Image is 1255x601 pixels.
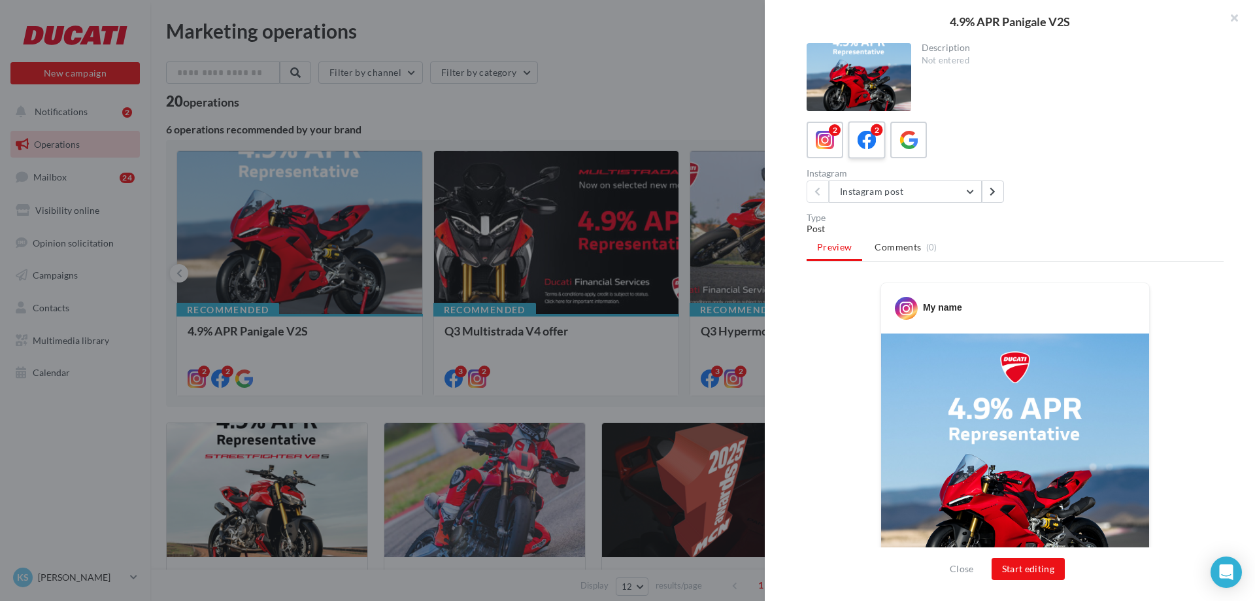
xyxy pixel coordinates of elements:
[875,241,921,254] span: Comments
[926,242,937,252] span: (0)
[786,16,1234,27] div: 4.9% APR Panigale V2S
[829,180,982,203] button: Instagram post
[923,301,962,314] div: My name
[829,124,841,136] div: 2
[807,169,1010,178] div: Instagram
[922,55,1214,67] div: Not entered
[992,558,1065,580] button: Start editing
[807,213,1224,222] div: Type
[1211,557,1242,588] div: Open Intercom Messenger
[807,222,1224,235] div: Post
[922,43,1214,52] div: Description
[871,124,882,136] div: 2
[945,561,979,577] button: Close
